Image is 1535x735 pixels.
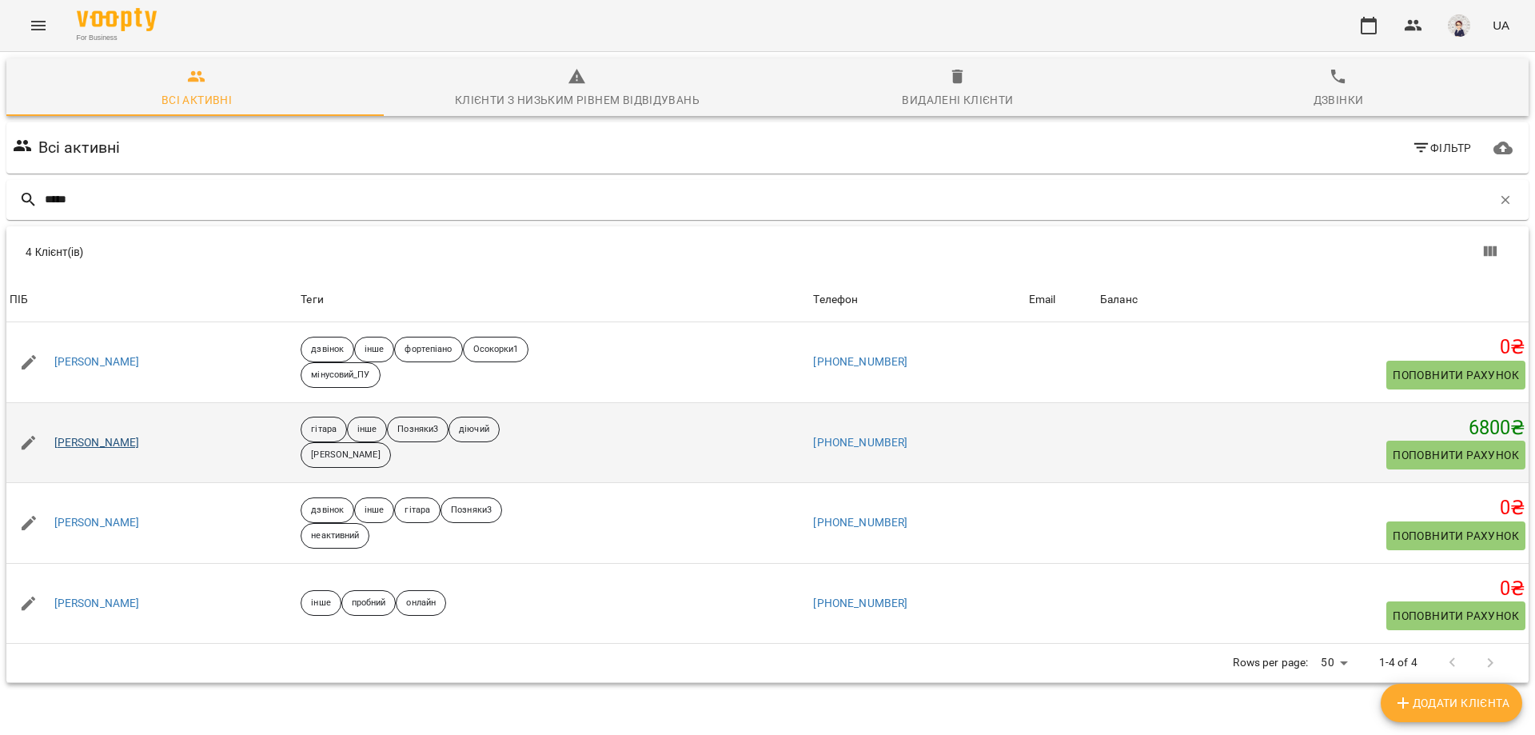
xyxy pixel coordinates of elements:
[10,290,28,310] div: Sort
[347,417,387,442] div: інше
[1471,233,1509,271] button: Показати колонки
[1314,651,1353,674] div: 50
[54,354,140,370] a: [PERSON_NAME]
[396,590,446,616] div: онлайн
[161,90,232,110] div: Всі активні
[1405,134,1478,162] button: Фільтр
[1486,10,1516,40] button: UA
[902,90,1013,110] div: Видалені клієнти
[1393,693,1509,713] span: Додати клієнта
[1100,416,1525,441] h5: 6800 ₴
[405,504,430,517] p: гітара
[311,423,337,437] p: гітара
[813,355,907,368] a: [PHONE_NUMBER]
[26,244,777,260] div: 4 Клієнт(ів)
[473,343,519,357] p: Осокорки1
[1100,335,1525,360] h5: 0 ₴
[354,497,394,523] div: інше
[1100,577,1525,601] h5: 0 ₴
[301,337,354,362] div: дзвінок
[301,590,341,616] div: інше
[1448,14,1470,37] img: aa85c507d3ef63538953964a1cec316d.png
[6,226,1529,278] div: Table Toolbar
[406,597,436,610] p: онлайн
[1393,366,1519,385] span: Поповнити рахунок
[1100,290,1525,310] span: Баланс
[311,369,369,382] p: мінусовий_ПУ
[1100,290,1138,310] div: Sort
[19,6,58,45] button: Menu
[365,343,384,357] p: інше
[387,417,449,442] div: Позняки3
[301,442,390,468] div: [PERSON_NAME]
[54,515,140,531] a: [PERSON_NAME]
[301,417,347,442] div: гітара
[1393,606,1519,625] span: Поповнити рахунок
[459,423,489,437] p: діючий
[311,343,344,357] p: дзвінок
[301,290,807,310] div: Теги
[1379,655,1417,671] p: 1-4 of 4
[813,290,1022,310] span: Телефон
[365,504,384,517] p: інше
[397,423,438,437] p: Позняки3
[813,597,907,609] a: [PHONE_NUMBER]
[311,449,380,462] p: [PERSON_NAME]
[813,290,858,310] div: Sort
[341,590,397,616] div: пробний
[1386,601,1525,630] button: Поповнити рахунок
[311,529,359,543] p: неактивний
[1386,441,1525,469] button: Поповнити рахунок
[354,337,394,362] div: інше
[441,497,502,523] div: Позняки3
[311,597,330,610] p: інше
[1029,290,1094,310] span: Email
[54,435,140,451] a: [PERSON_NAME]
[301,497,354,523] div: дзвінок
[1100,496,1525,521] h5: 0 ₴
[1493,17,1509,34] span: UA
[813,290,858,310] div: Телефон
[301,523,369,549] div: неактивний
[1314,90,1364,110] div: Дзвінки
[311,504,344,517] p: дзвінок
[405,343,452,357] p: фортепіано
[10,290,28,310] div: ПІБ
[394,337,462,362] div: фортепіано
[813,436,907,449] a: [PHONE_NUMBER]
[1393,526,1519,545] span: Поповнити рахунок
[10,290,294,310] span: ПІБ
[449,417,500,442] div: діючий
[1029,290,1056,310] div: Sort
[38,135,121,160] h6: Всі активні
[1393,445,1519,465] span: Поповнити рахунок
[1386,521,1525,550] button: Поповнити рахунок
[813,516,907,529] a: [PHONE_NUMBER]
[394,497,441,523] div: гітара
[455,90,700,110] div: Клієнти з низьким рівнем відвідувань
[1233,655,1308,671] p: Rows per page:
[301,362,380,388] div: мінусовий_ПУ
[1386,361,1525,389] button: Поповнити рахунок
[77,8,157,31] img: Voopty Logo
[1100,290,1138,310] div: Баланс
[352,597,386,610] p: пробний
[451,504,492,517] p: Позняки3
[463,337,529,362] div: Осокорки1
[54,596,140,612] a: [PERSON_NAME]
[77,33,157,43] span: For Business
[1412,138,1472,158] span: Фільтр
[357,423,377,437] p: інше
[1381,684,1522,722] button: Додати клієнта
[1029,290,1056,310] div: Email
